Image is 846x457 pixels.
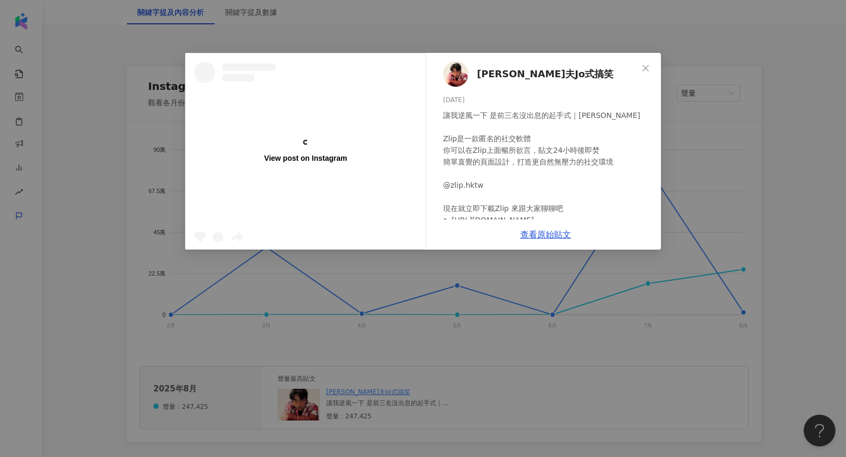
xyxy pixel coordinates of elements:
[443,61,638,87] a: KOL Avatar[PERSON_NAME]夫Jo式搞笑
[520,230,571,240] a: 查看原始貼文
[443,61,468,87] img: KOL Avatar
[477,67,613,81] span: [PERSON_NAME]夫Jo式搞笑
[641,64,650,72] span: close
[264,153,347,163] div: View post on Instagram
[443,109,652,226] div: 讓我逆風一下 是前三名沒出息的起手式｜[PERSON_NAME] Zlip是一款匿名的社交軟體 你可以在Zlip上面暢所欲言，貼文24小時後即焚 簡單直覺的頁面設計，打造更自然無壓力的社交環境 ...
[443,95,652,105] div: [DATE]
[635,58,656,79] button: Close
[186,53,426,249] a: View post on Instagram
